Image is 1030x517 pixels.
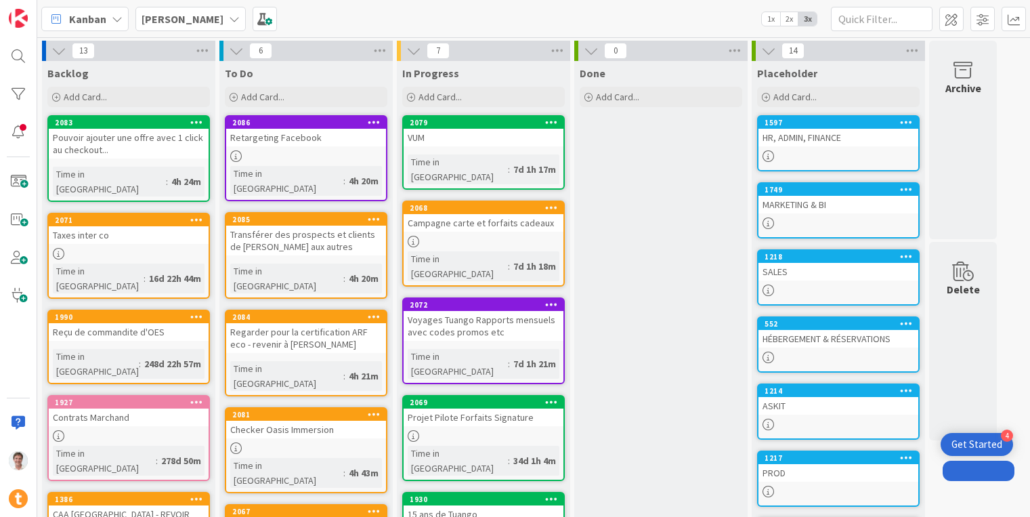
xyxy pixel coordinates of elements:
span: Add Card... [419,91,462,103]
div: 2071 [55,215,209,225]
div: 2068 [404,202,563,214]
a: 2069Projet Pilote Forfaits SignatureTime in [GEOGRAPHIC_DATA]:34d 1h 4m [402,395,565,481]
div: Time in [GEOGRAPHIC_DATA] [408,349,508,379]
div: 1990 [49,311,209,323]
a: 2086Retargeting FacebookTime in [GEOGRAPHIC_DATA]:4h 20m [225,115,387,201]
a: 2084Regarder pour la certification ARF eco - revenir à [PERSON_NAME]Time in [GEOGRAPHIC_DATA]:4h 21m [225,310,387,396]
div: 2071Taxes inter co [49,214,209,244]
div: SALES [758,263,918,281]
div: Time in [GEOGRAPHIC_DATA] [408,446,508,476]
input: Quick Filter... [831,7,932,31]
div: Retargeting Facebook [226,129,386,146]
div: 7d 1h 17m [510,162,559,177]
div: 4h 20m [345,271,382,286]
div: 1749 [765,185,918,194]
span: 2x [780,12,798,26]
div: 2084 [232,312,386,322]
a: 1597HR, ADMIN, FINANCE [757,115,920,171]
div: 2084 [226,311,386,323]
div: 1218 [758,251,918,263]
a: 1214ASKIT [757,384,920,440]
span: Add Card... [773,91,817,103]
div: 4h 43m [345,466,382,480]
div: 2081 [226,409,386,421]
div: VUM [404,129,563,146]
div: 1217PROD [758,452,918,482]
a: 2085Transférer des prospects et clients de [PERSON_NAME] aux autresTime in [GEOGRAPHIC_DATA]:4h 20m [225,212,387,299]
div: 2085 [226,213,386,226]
span: : [343,466,345,480]
span: : [343,369,345,384]
span: : [139,356,141,371]
span: 13 [72,43,95,59]
span: : [144,271,146,286]
div: MARKETING & BI [758,196,918,213]
div: PROD [758,464,918,482]
div: 1749 [758,184,918,196]
div: 2072 [404,299,563,311]
div: 2083 [55,118,209,127]
span: 1x [762,12,780,26]
div: 1218 [765,252,918,262]
div: 2081 [232,410,386,419]
div: Time in [GEOGRAPHIC_DATA] [53,446,156,476]
a: 2083Pouvoir ajouter une offre avec 1 click au checkout...Time in [GEOGRAPHIC_DATA]:4h 24m [47,115,210,202]
span: Add Card... [596,91,639,103]
a: 2071Taxes inter coTime in [GEOGRAPHIC_DATA]:16d 22h 44m [47,213,210,299]
div: 2086 [232,118,386,127]
div: 2081Checker Oasis Immersion [226,409,386,438]
div: 2083Pouvoir ajouter une offre avec 1 click au checkout... [49,117,209,159]
div: Projet Pilote Forfaits Signature [404,409,563,426]
div: 2084Regarder pour la certification ARF eco - revenir à [PERSON_NAME] [226,311,386,353]
span: 3x [798,12,817,26]
div: 1214 [758,385,918,397]
span: : [508,453,510,468]
div: 1930 [404,493,563,505]
span: 7 [427,43,450,59]
div: 2069 [410,398,563,407]
div: 552HÉBERGEMENT & RÉSERVATIONS [758,318,918,348]
div: Taxes inter co [49,226,209,244]
div: Transférer des prospects et clients de [PERSON_NAME] aux autres [226,226,386,255]
div: 1217 [765,453,918,463]
div: 1386 [55,495,209,504]
a: 552HÉBERGEMENT & RÉSERVATIONS [757,316,920,373]
div: 2079 [404,117,563,129]
div: 1217 [758,452,918,464]
div: Delete [947,281,980,297]
div: 1597HR, ADMIN, FINANCE [758,117,918,146]
div: 1990Reçu de commandite d'OES [49,311,209,341]
div: 4h 20m [345,173,382,188]
div: Time in [GEOGRAPHIC_DATA] [230,264,343,293]
div: Time in [GEOGRAPHIC_DATA] [53,167,166,197]
div: 1927Contrats Marchand [49,396,209,426]
a: 1927Contrats MarchandTime in [GEOGRAPHIC_DATA]:278d 50m [47,395,210,481]
div: 4 [1001,430,1013,442]
div: 1597 [765,118,918,127]
span: : [508,259,510,274]
div: 2085 [232,215,386,224]
div: 1218SALES [758,251,918,281]
div: Time in [GEOGRAPHIC_DATA] [53,349,139,379]
div: 2072 [410,300,563,310]
span: Add Card... [241,91,284,103]
div: Time in [GEOGRAPHIC_DATA] [230,458,343,488]
span: : [343,271,345,286]
div: 2071 [49,214,209,226]
div: Contrats Marchand [49,409,209,426]
div: Regarder pour la certification ARF eco - revenir à [PERSON_NAME] [226,323,386,353]
div: 552 [765,319,918,329]
div: 2068 [410,203,563,213]
span: : [343,173,345,188]
div: 1386 [49,493,209,505]
div: 2069Projet Pilote Forfaits Signature [404,396,563,426]
div: 1749MARKETING & BI [758,184,918,213]
a: 2072Voyages Tuango Rapports mensuels avec codes promos etcTime in [GEOGRAPHIC_DATA]:7d 1h 21m [402,297,565,384]
span: Kanban [69,11,106,27]
div: 2083 [49,117,209,129]
span: 14 [781,43,804,59]
div: 1930 [410,495,563,504]
span: : [156,453,158,468]
div: ASKIT [758,397,918,415]
div: Time in [GEOGRAPHIC_DATA] [408,251,508,281]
